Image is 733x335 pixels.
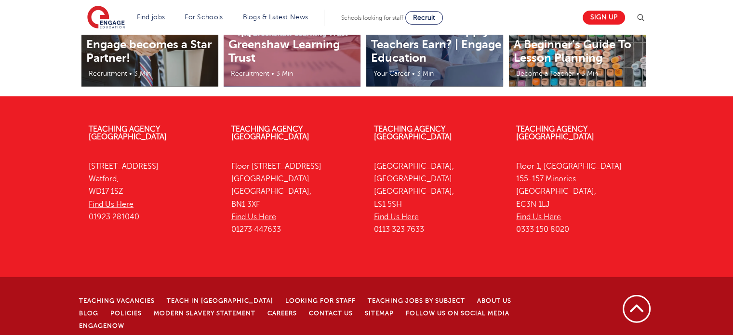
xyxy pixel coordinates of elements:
[79,322,124,329] a: EngageNow
[79,310,98,317] a: Blog
[79,297,155,304] a: Teaching Vacancies
[270,68,275,79] li: •
[413,14,435,21] span: Recruit
[89,160,217,223] p: [STREET_ADDRESS] Watford, WD17 1SZ 01923 281040
[84,68,128,79] li: Recruitment
[275,68,294,79] li: 3 Min
[137,13,165,21] a: Find jobs
[89,125,167,141] a: Teaching Agency [GEOGRAPHIC_DATA]
[575,68,580,79] li: •
[128,68,133,79] li: •
[511,68,575,79] li: Become a Teacher
[154,310,255,317] a: Modern Slavery Statement
[516,160,644,236] p: Floor 1, [GEOGRAPHIC_DATA] 155-157 Minories [GEOGRAPHIC_DATA], EC3N 1LJ 0333 150 8020
[267,310,297,317] a: Careers
[185,13,223,21] a: For Schools
[368,297,465,304] a: Teaching jobs by subject
[411,68,416,79] li: •
[369,68,411,79] li: Your Career
[341,14,403,21] span: Schools looking for staff
[583,11,625,25] a: Sign up
[89,200,133,209] a: Find Us Here
[110,310,142,317] a: Policies
[514,38,631,65] a: A Beginner’s Guide To Lesson Planning
[516,125,594,141] a: Teaching Agency [GEOGRAPHIC_DATA]
[285,297,356,304] a: Looking for staff
[374,213,419,221] a: Find Us Here
[167,297,273,304] a: Teach in [GEOGRAPHIC_DATA]
[231,160,360,236] p: Floor [STREET_ADDRESS] [GEOGRAPHIC_DATA] [GEOGRAPHIC_DATA], BN1 3XF 01273 447633
[405,11,443,25] a: Recruit
[243,13,308,21] a: Blogs & Latest News
[374,125,452,141] a: Teaching Agency [GEOGRAPHIC_DATA]
[416,68,435,79] li: 3 Min
[87,6,125,30] img: Engage Education
[226,68,270,79] li: Recruitment
[133,68,152,79] li: 3 Min
[309,310,353,317] a: Contact Us
[516,213,561,221] a: Find Us Here
[477,297,511,304] a: About Us
[374,160,502,236] p: [GEOGRAPHIC_DATA], [GEOGRAPHIC_DATA] [GEOGRAPHIC_DATA], LS1 5SH 0113 323 7633
[365,310,394,317] a: Sitemap
[371,24,501,65] a: How Much Do Supply Teachers Earn? | Engage Education
[231,213,276,221] a: Find Us Here
[580,68,599,79] li: 3 Min
[231,125,309,141] a: Teaching Agency [GEOGRAPHIC_DATA]
[86,38,212,65] a: Engage becomes a Star Partner!
[406,310,509,317] a: Follow us on Social Media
